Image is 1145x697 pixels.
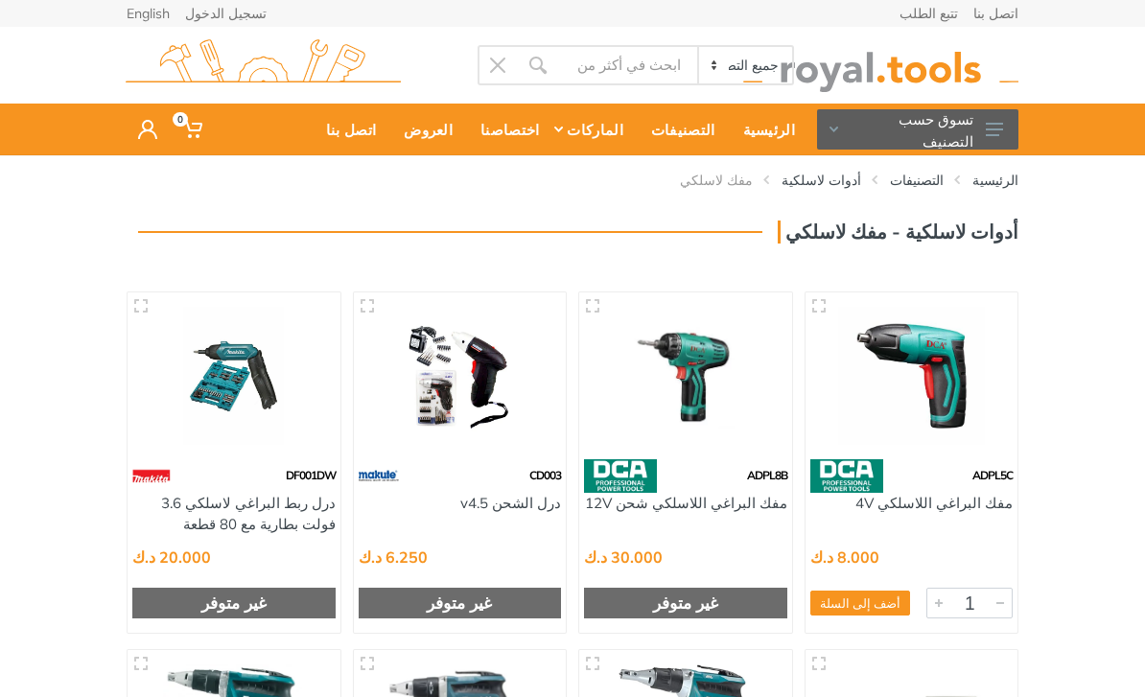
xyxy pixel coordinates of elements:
[855,494,1013,512] a: مفك البراغي اللاسلكي 4V
[585,494,787,512] a: مفك البراغي اللاسلكي شحن 12V
[973,7,1018,20] a: اتصل بنا
[461,104,548,155] a: اختصاصنا
[173,112,188,127] span: 0
[697,47,792,83] select: Category
[817,109,1018,150] button: تسوق حسب التصنيف
[132,549,211,565] div: 20.000 د.ك
[810,549,879,565] div: 8.000 د.ك
[743,39,1018,92] img: royal.tools Logo
[529,468,561,482] span: CD003
[142,307,326,445] img: Royal Tools - درل ربط البراغي لاسلكي 3.6 فولت بطارية مع 80 قطعة
[132,588,336,618] div: غير متوفر
[359,459,399,493] img: 59.webp
[724,104,804,155] a: الرئيسية
[651,171,753,190] li: مفك لاسلكي
[584,549,663,565] div: 30.000 د.ك
[307,104,385,155] a: اتصل بنا
[368,307,552,445] img: Royal Tools - درل الشحن v4.5
[307,109,385,150] div: اتصل بنا
[126,39,401,92] img: royal.tools Logo
[724,109,804,150] div: الرئيسية
[359,549,428,565] div: 6.250 د.ك
[890,171,944,190] a: التصنيفات
[820,307,1004,445] img: Royal Tools - مفك البراغي اللاسلكي 4V
[778,221,1018,244] h3: أدوات لاسلكية - مفك لاسلكي
[385,109,461,150] div: العروض
[584,459,657,493] img: 58.webp
[460,494,561,512] a: درل الشحن v4.5
[169,104,214,155] a: 0
[359,588,562,618] div: غير متوفر
[132,459,171,493] img: 42.webp
[127,171,1018,190] nav: breadcrumb
[747,468,787,482] span: ADPL8B
[632,104,724,155] a: التصنيفات
[810,459,883,493] img: 58.webp
[385,104,461,155] a: العروض
[548,109,631,150] div: الماركات
[127,7,170,20] a: English
[900,7,958,20] a: تتبع الطلب
[782,171,861,190] a: أدوات لاسلكية
[185,7,267,20] a: تسجيل الدخول
[594,307,778,445] img: Royal Tools - مفك البراغي اللاسلكي شحن 12V
[632,109,724,150] div: التصنيفات
[161,494,336,534] a: درل ربط البراغي لاسلكي 3.6 فولت بطارية مع 80 قطعة
[584,588,787,618] div: غير متوفر
[810,591,910,616] button: أضف إلى السلة
[972,468,1013,482] span: ADPL5C
[972,171,1018,190] a: الرئيسية
[461,109,548,150] div: اختصاصنا
[558,45,697,85] input: Site search
[286,468,336,482] span: DF001DW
